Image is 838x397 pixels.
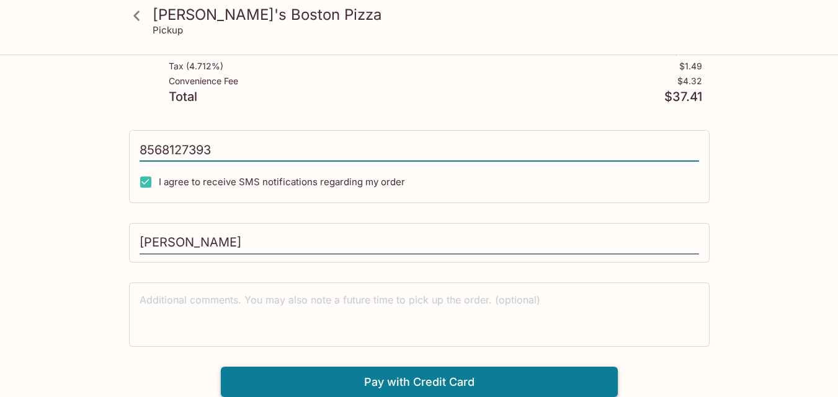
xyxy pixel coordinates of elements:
[140,231,699,255] input: Enter first and last name
[664,91,702,103] p: $37.41
[140,138,699,162] input: Enter phone number
[169,76,238,86] p: Convenience Fee
[169,91,197,103] p: Total
[153,24,183,36] p: Pickup
[679,61,702,71] p: $1.49
[153,5,707,24] h3: [PERSON_NAME]'s Boston Pizza
[159,176,405,188] span: I agree to receive SMS notifications regarding my order
[169,61,223,71] p: Tax ( 4.712% )
[677,76,702,86] p: $4.32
